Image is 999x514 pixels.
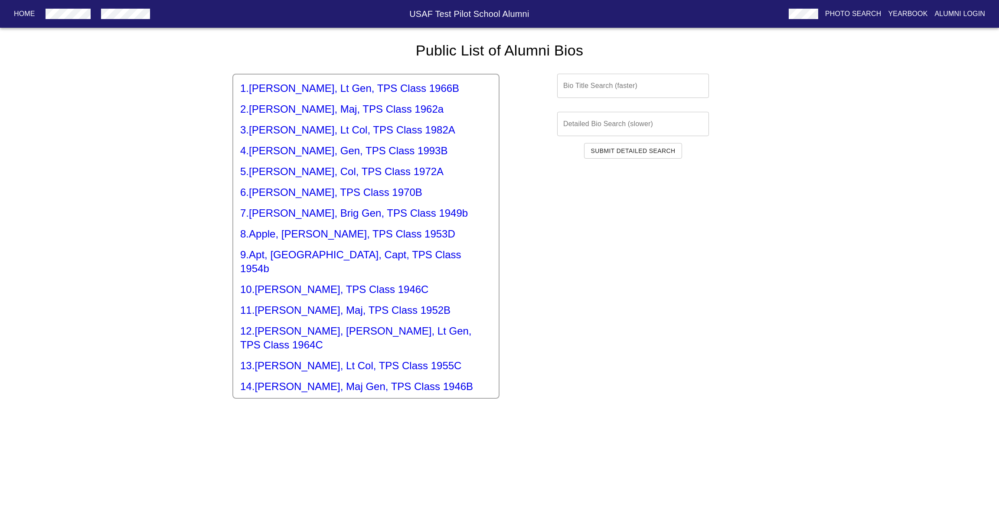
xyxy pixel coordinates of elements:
[240,165,492,179] a: 5.[PERSON_NAME], Col, TPS Class 1972A
[240,380,492,394] a: 14.[PERSON_NAME], Maj Gen, TPS Class 1946B
[240,102,492,116] a: 2.[PERSON_NAME], Maj, TPS Class 1962a
[240,144,492,158] a: 4.[PERSON_NAME], Gen, TPS Class 1993B
[240,324,492,352] h5: 12 . [PERSON_NAME], [PERSON_NAME], Lt Gen, TPS Class 1964C
[10,6,39,22] button: Home
[240,227,492,241] a: 8.Apple, [PERSON_NAME], TPS Class 1953D
[240,227,492,241] h5: 8 . Apple, [PERSON_NAME], TPS Class 1953D
[240,102,492,116] h5: 2 . [PERSON_NAME], Maj, TPS Class 1962a
[232,42,767,60] h4: Public List of Alumni Bios
[822,6,885,22] button: Photo Search
[240,283,492,296] h5: 10 . [PERSON_NAME], TPS Class 1946C
[240,359,492,373] h5: 13 . [PERSON_NAME], Lt Col, TPS Class 1955C
[240,185,492,199] h5: 6 . [PERSON_NAME], TPS Class 1970B
[240,185,492,199] a: 6.[PERSON_NAME], TPS Class 1970B
[591,146,676,156] span: Submit Detailed Search
[240,303,492,317] h5: 11 . [PERSON_NAME], Maj, TPS Class 1952B
[240,123,492,137] h5: 3 . [PERSON_NAME], Lt Col, TPS Class 1982A
[240,359,492,373] a: 13.[PERSON_NAME], Lt Col, TPS Class 1955C
[240,81,492,95] h5: 1 . [PERSON_NAME], Lt Gen, TPS Class 1966B
[825,9,881,19] p: Photo Search
[240,206,492,220] a: 7.[PERSON_NAME], Brig Gen, TPS Class 1949b
[240,206,492,220] h5: 7 . [PERSON_NAME], Brig Gen, TPS Class 1949b
[888,9,927,19] p: Yearbook
[240,380,492,394] h5: 14 . [PERSON_NAME], Maj Gen, TPS Class 1946B
[240,165,492,179] h5: 5 . [PERSON_NAME], Col, TPS Class 1972A
[240,303,492,317] a: 11.[PERSON_NAME], Maj, TPS Class 1952B
[240,81,492,95] a: 1.[PERSON_NAME], Lt Gen, TPS Class 1966B
[14,9,35,19] p: Home
[240,248,492,276] h5: 9 . Apt, [GEOGRAPHIC_DATA], Capt, TPS Class 1954b
[240,123,492,137] a: 3.[PERSON_NAME], Lt Col, TPS Class 1982A
[153,7,785,21] h6: USAF Test Pilot School Alumni
[584,143,682,159] button: Submit Detailed Search
[931,6,989,22] button: Alumni Login
[240,248,492,276] a: 9.Apt, [GEOGRAPHIC_DATA], Capt, TPS Class 1954b
[240,144,492,158] h5: 4 . [PERSON_NAME], Gen, TPS Class 1993B
[935,9,986,19] p: Alumni Login
[240,324,492,352] a: 12.[PERSON_NAME], [PERSON_NAME], Lt Gen, TPS Class 1964C
[885,6,931,22] button: Yearbook
[240,283,492,296] a: 10.[PERSON_NAME], TPS Class 1946C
